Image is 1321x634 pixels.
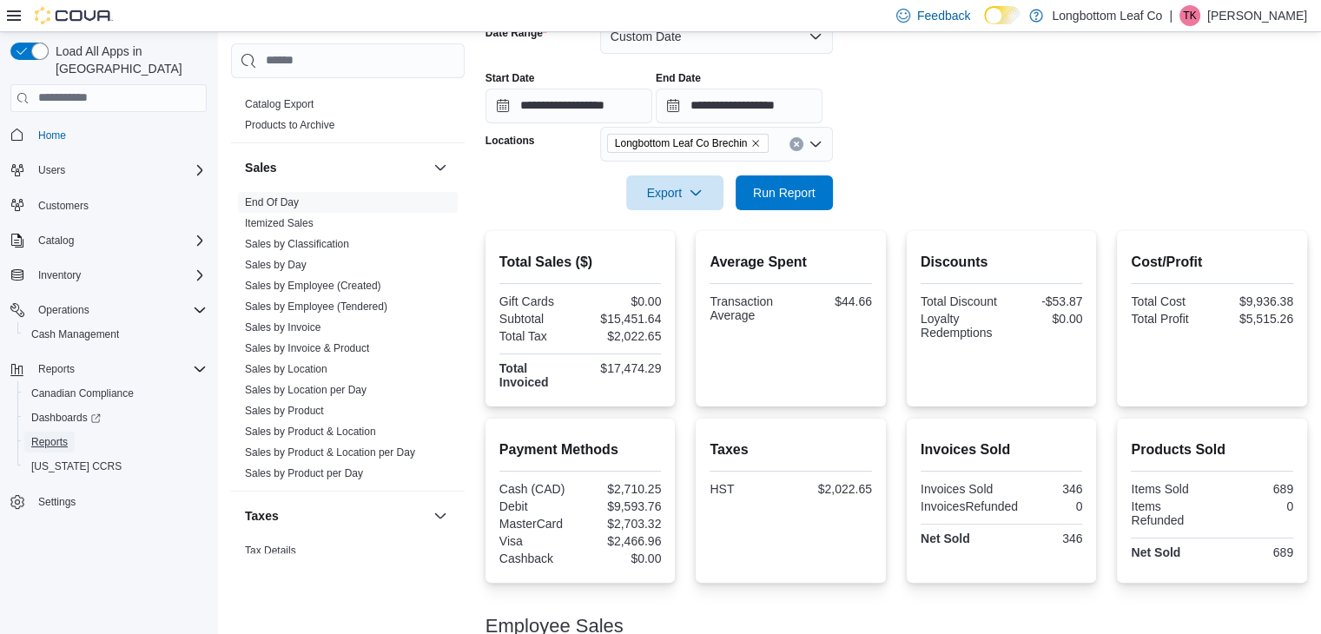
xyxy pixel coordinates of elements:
[245,321,320,334] a: Sales by Invoice
[1216,482,1293,496] div: 689
[24,432,207,452] span: Reports
[245,97,314,111] span: Catalog Export
[245,341,369,355] span: Sales by Invoice & Product
[3,263,214,287] button: Inventory
[984,24,985,25] span: Dark Mode
[1005,294,1082,308] div: -$53.87
[24,383,141,404] a: Canadian Compliance
[499,294,577,308] div: Gift Cards
[245,507,426,525] button: Taxes
[31,411,101,425] span: Dashboards
[31,359,82,380] button: Reports
[736,175,833,210] button: Run Report
[584,312,661,326] div: $15,451.64
[24,432,75,452] a: Reports
[710,294,787,322] div: Transaction Average
[31,265,207,286] span: Inventory
[31,230,207,251] span: Catalog
[245,425,376,439] span: Sales by Product & Location
[245,237,349,251] span: Sales by Classification
[1216,545,1293,559] div: 689
[245,118,334,132] span: Products to Archive
[245,544,296,558] span: Tax Details
[245,238,349,250] a: Sales by Classification
[710,439,872,460] h2: Taxes
[245,259,307,271] a: Sales by Day
[245,405,324,417] a: Sales by Product
[921,499,1018,513] div: InvoicesRefunded
[245,320,320,334] span: Sales by Invoice
[24,324,126,345] a: Cash Management
[38,234,74,248] span: Catalog
[921,482,998,496] div: Invoices Sold
[1216,499,1293,513] div: 0
[245,217,314,229] a: Itemized Sales
[3,228,214,253] button: Catalog
[245,446,415,459] a: Sales by Product & Location per Day
[499,517,577,531] div: MasterCard
[245,159,277,176] h3: Sales
[1052,5,1162,26] p: Longbottom Leaf Co
[38,199,89,213] span: Customers
[1131,545,1180,559] strong: Net Sold
[1005,312,1082,326] div: $0.00
[31,386,134,400] span: Canadian Compliance
[245,446,415,459] span: Sales by Product & Location per Day
[584,294,661,308] div: $0.00
[245,545,296,557] a: Tax Details
[245,384,367,396] a: Sales by Location per Day
[584,499,661,513] div: $9,593.76
[1025,499,1082,513] div: 0
[917,7,970,24] span: Feedback
[231,192,465,491] div: Sales
[584,551,661,565] div: $0.00
[245,159,426,176] button: Sales
[626,175,723,210] button: Export
[31,160,72,181] button: Users
[1005,482,1082,496] div: 346
[31,300,207,320] span: Operations
[245,507,279,525] h3: Taxes
[38,303,89,317] span: Operations
[1169,5,1172,26] p: |
[499,329,577,343] div: Total Tax
[485,71,535,85] label: Start Date
[31,492,83,512] a: Settings
[1131,499,1208,527] div: Items Refunded
[584,517,661,531] div: $2,703.32
[485,26,547,40] label: Date Range
[607,134,769,153] span: Longbottom Leaf Co Brechin
[31,491,207,512] span: Settings
[245,98,314,110] a: Catalog Export
[3,298,214,322] button: Operations
[38,362,75,376] span: Reports
[584,329,661,343] div: $2,022.65
[656,71,701,85] label: End Date
[38,163,65,177] span: Users
[24,456,207,477] span: Washington CCRS
[31,359,207,380] span: Reports
[17,406,214,430] a: Dashboards
[245,363,327,375] a: Sales by Location
[3,122,214,148] button: Home
[31,195,207,216] span: Customers
[245,216,314,230] span: Itemized Sales
[31,300,96,320] button: Operations
[31,230,81,251] button: Catalog
[499,252,662,273] h2: Total Sales ($)
[245,383,367,397] span: Sales by Location per Day
[17,430,214,454] button: Reports
[245,404,324,418] span: Sales by Product
[38,129,66,142] span: Home
[499,551,577,565] div: Cashback
[245,119,334,131] a: Products to Archive
[245,467,363,479] a: Sales by Product per Day
[499,361,549,389] strong: Total Invoiced
[584,361,661,375] div: $17,474.29
[17,454,214,479] button: [US_STATE] CCRS
[3,357,214,381] button: Reports
[31,265,88,286] button: Inventory
[1131,482,1208,496] div: Items Sold
[31,195,96,216] a: Customers
[1131,252,1293,273] h2: Cost/Profit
